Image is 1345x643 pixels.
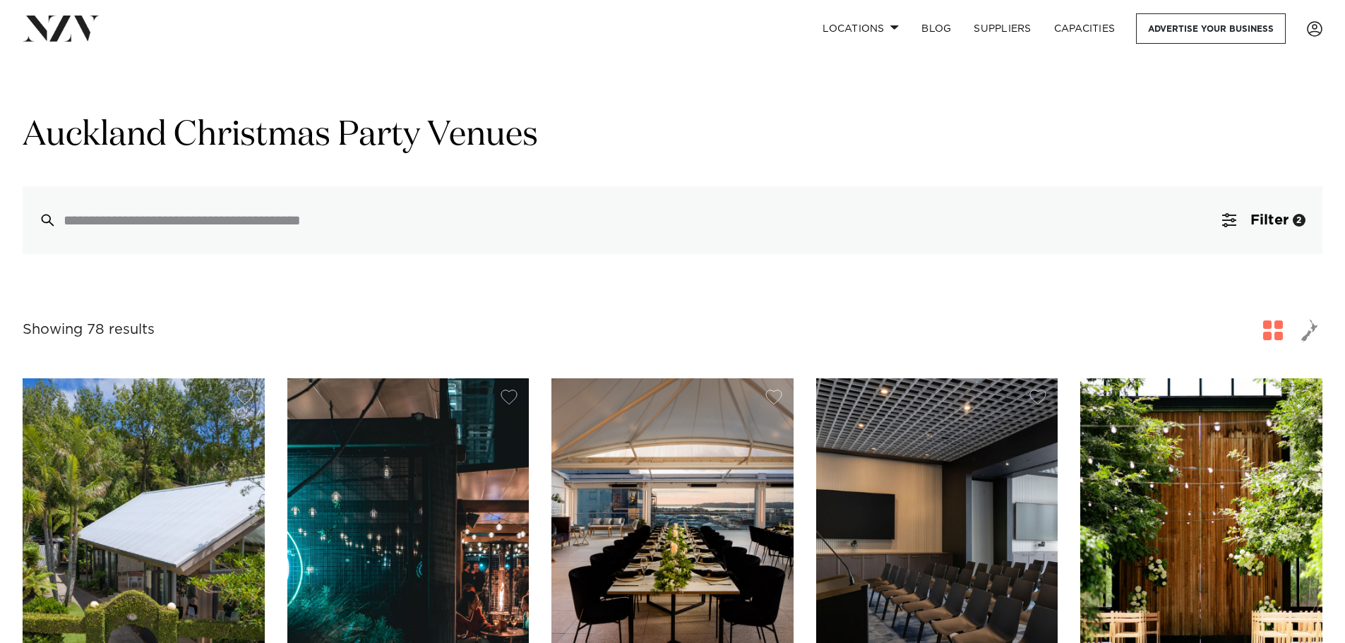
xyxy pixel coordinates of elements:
[811,13,910,44] a: Locations
[1043,13,1127,44] a: Capacities
[962,13,1042,44] a: SUPPLIERS
[1205,186,1322,254] button: Filter2
[910,13,962,44] a: BLOG
[23,114,1322,158] h1: Auckland Christmas Party Venues
[1250,213,1289,227] span: Filter
[1293,214,1305,227] div: 2
[23,16,100,41] img: nzv-logo.png
[1136,13,1286,44] a: Advertise your business
[23,319,155,341] div: Showing 78 results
